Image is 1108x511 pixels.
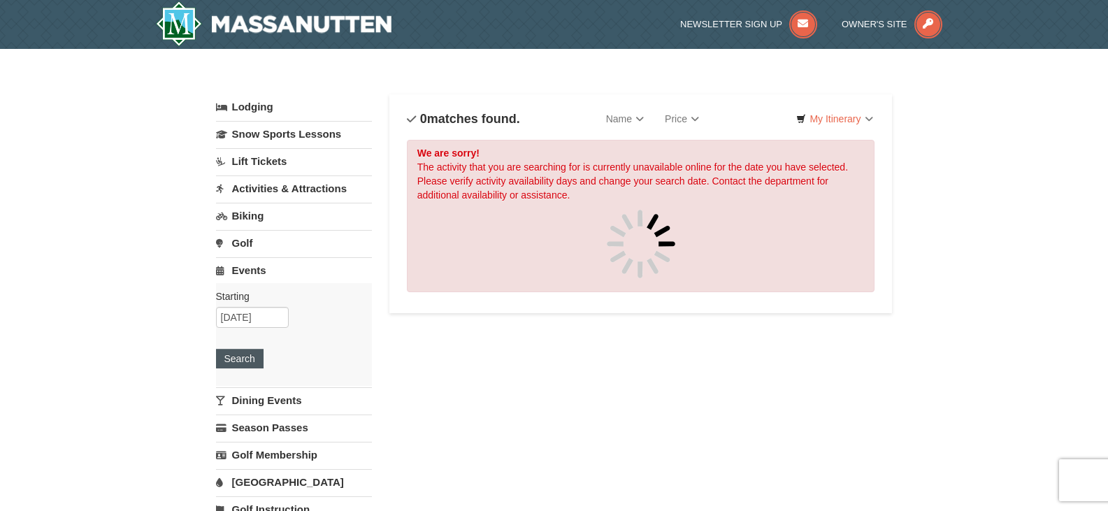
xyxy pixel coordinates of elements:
a: Lift Tickets [216,148,372,174]
a: Newsletter Sign Up [680,19,817,29]
a: My Itinerary [787,108,882,129]
a: Name [596,105,654,133]
a: Dining Events [216,387,372,413]
a: Golf Membership [216,442,372,468]
a: Owner's Site [842,19,942,29]
a: Price [654,105,710,133]
span: Owner's Site [842,19,907,29]
h4: matches found. [407,112,520,126]
strong: We are sorry! [417,147,480,159]
a: Golf [216,230,372,256]
a: Massanutten Resort [156,1,392,46]
a: Season Passes [216,415,372,440]
span: Newsletter Sign Up [680,19,782,29]
span: 0 [420,112,427,126]
a: Activities & Attractions [216,175,372,201]
a: Snow Sports Lessons [216,121,372,147]
a: Events [216,257,372,283]
a: Lodging [216,94,372,120]
button: Search [216,349,264,368]
a: Biking [216,203,372,229]
label: Starting [216,289,361,303]
img: Massanutten Resort Logo [156,1,392,46]
a: [GEOGRAPHIC_DATA] [216,469,372,495]
div: The activity that you are searching for is currently unavailable online for the date you have sel... [407,140,875,292]
img: spinner.gif [606,209,676,279]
